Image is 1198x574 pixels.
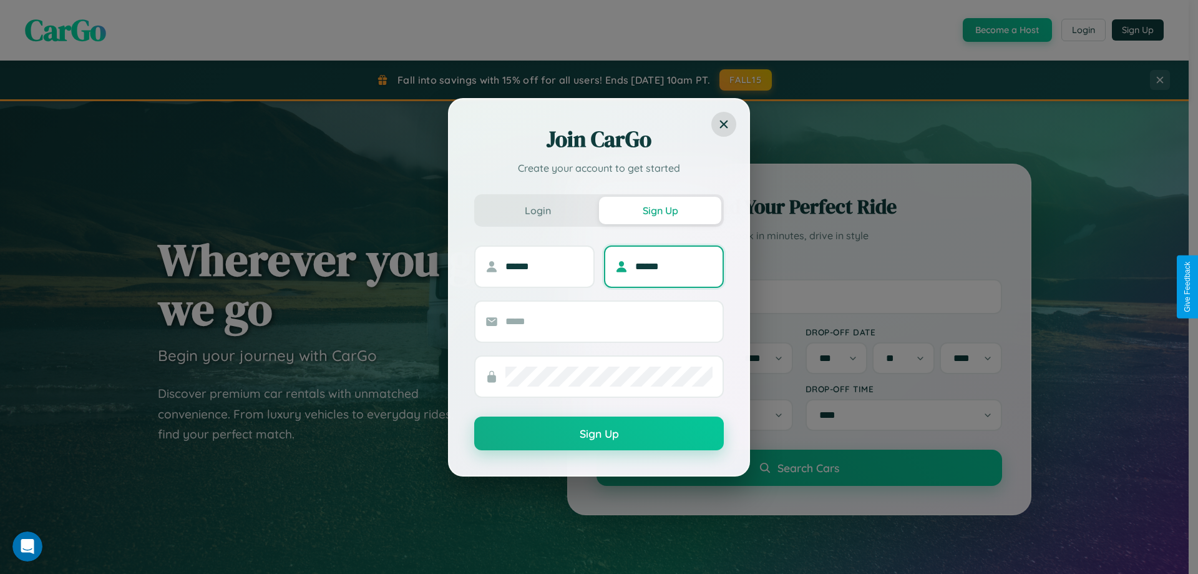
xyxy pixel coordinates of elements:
div: Give Feedback [1183,262,1192,312]
p: Create your account to get started [474,161,724,176]
iframe: Intercom live chat [12,532,42,562]
button: Sign Up [599,197,721,224]
button: Login [477,197,599,224]
button: Sign Up [474,417,724,450]
h2: Join CarGo [474,124,724,154]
